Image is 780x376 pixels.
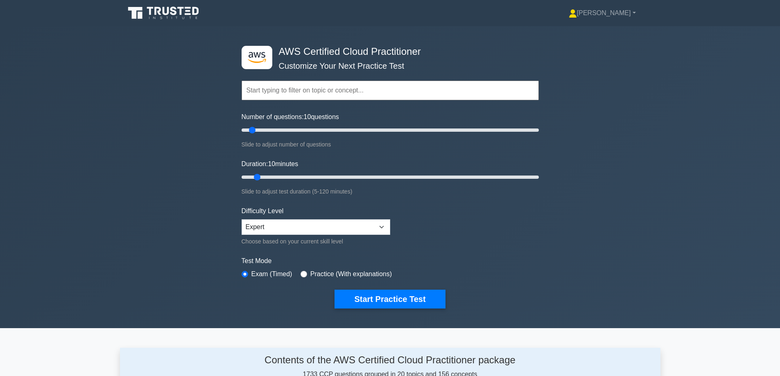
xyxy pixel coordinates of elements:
[242,140,539,149] div: Slide to adjust number of questions
[242,256,539,266] label: Test Mode
[310,269,392,279] label: Practice (With explanations)
[197,354,583,366] h4: Contents of the AWS Certified Cloud Practitioner package
[549,5,656,21] a: [PERSON_NAME]
[242,187,539,196] div: Slide to adjust test duration (5-120 minutes)
[242,112,339,122] label: Number of questions: questions
[242,206,284,216] label: Difficulty Level
[335,290,445,308] button: Start Practice Test
[251,269,292,279] label: Exam (Timed)
[242,159,298,169] label: Duration: minutes
[268,160,275,167] span: 10
[304,113,311,120] span: 10
[242,81,539,100] input: Start typing to filter on topic or concept...
[276,46,499,58] h4: AWS Certified Cloud Practitioner
[242,236,390,246] div: Choose based on your current skill level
